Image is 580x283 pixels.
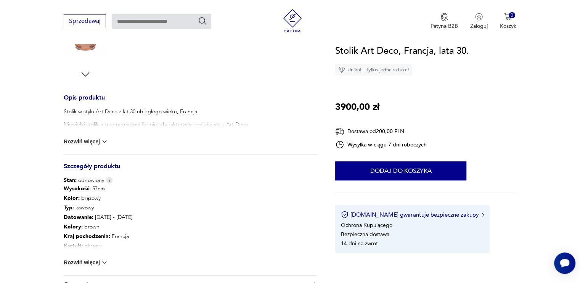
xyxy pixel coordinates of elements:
p: Niewielki stolik o geometrycznej formie, charakterystycznej dla stylu Art Deco. [64,121,249,129]
img: Ikona dostawy [335,127,344,136]
b: Kształt : [64,242,83,249]
p: 3900,00 zł [335,100,379,114]
p: Francja [64,232,221,241]
button: Szukaj [198,16,207,26]
p: brown [64,222,221,232]
p: kawowy [64,203,221,213]
a: Ikona medaluPatyna B2B [431,13,458,30]
iframe: Smartsupp widget button [554,252,575,274]
img: Ikona strzałki w prawo [482,213,484,217]
button: Rozwiń więcej [64,138,108,145]
p: Zaloguj [470,23,488,30]
b: Kolory : [64,223,83,230]
li: Bezpieczna dostawa [341,231,389,238]
b: Stan: [64,177,77,184]
p: brązowy [64,194,221,203]
img: chevron down [101,259,108,266]
img: Ikona diamentu [338,66,345,73]
h3: Szczegóły produktu [64,164,317,177]
li: 14 dni na zwrot [341,240,378,247]
b: Datowanie : [64,214,93,221]
p: 57cm [64,184,221,194]
b: Kraj pochodzenia : [64,233,110,240]
img: Ikona certyfikatu [341,211,349,219]
img: Info icon [106,177,113,183]
p: Patyna B2B [431,23,458,30]
a: Sprzedawaj [64,19,106,24]
b: Typ : [64,204,74,211]
button: Rozwiń więcej [64,259,108,266]
img: Ikona koszyka [504,13,512,21]
div: Wysyłka w ciągu 7 dni roboczych [335,140,427,149]
img: Patyna - sklep z meblami i dekoracjami vintage [281,9,304,32]
p: Koszyk [500,23,516,30]
b: Wysokość : [64,185,91,192]
button: 0Koszyk [500,13,516,30]
li: Ochrona Kupującego [341,222,392,229]
div: Dostawa od 200,00 PLN [335,127,427,136]
div: Unikat - tylko jedna sztuka! [335,64,412,76]
button: [DOMAIN_NAME] gwarantuje bezpieczne zakupy [341,211,484,219]
button: Dodaj do koszyka [335,161,466,180]
button: Sprzedawaj [64,14,106,28]
button: Patyna B2B [431,13,458,30]
h3: Opis produktu [64,95,317,108]
p: [DATE] - [DATE] [64,213,221,222]
span: odnowiony [64,177,104,184]
button: Zaloguj [470,13,488,30]
h1: Stolik Art Deco, Francja, lata 30. [335,44,469,58]
div: 0 [509,12,515,19]
img: Ikonka użytkownika [475,13,483,21]
img: chevron down [101,138,108,145]
p: okrągły [64,241,221,251]
b: Kolor: [64,195,80,202]
img: Ikona medalu [440,13,448,21]
p: Stolik w stylu Art Deco z lat 30 ubiegłego wieku, Francja. [64,108,249,116]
